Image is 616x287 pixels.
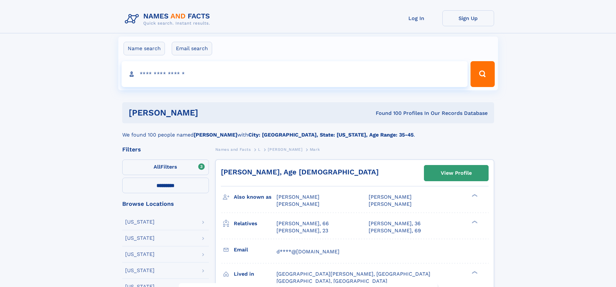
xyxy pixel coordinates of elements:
[122,61,468,87] input: search input
[234,269,276,280] h3: Lived in
[194,132,237,138] b: [PERSON_NAME]
[122,147,209,152] div: Filters
[221,168,379,176] a: [PERSON_NAME], Age [DEMOGRAPHIC_DATA]
[470,193,478,198] div: ❯
[258,147,261,152] span: L
[424,165,488,181] a: View Profile
[215,145,251,153] a: Names and Facts
[276,271,430,277] span: [GEOGRAPHIC_DATA][PERSON_NAME], [GEOGRAPHIC_DATA]
[470,61,494,87] button: Search Button
[369,194,412,200] span: [PERSON_NAME]
[124,42,165,55] label: Name search
[276,194,319,200] span: [PERSON_NAME]
[172,42,212,55] label: Email search
[441,166,472,181] div: View Profile
[125,252,155,257] div: [US_STATE]
[258,145,261,153] a: L
[234,192,276,203] h3: Also known as
[154,164,160,170] span: All
[369,220,421,227] a: [PERSON_NAME], 36
[391,10,442,26] a: Log In
[470,270,478,274] div: ❯
[125,268,155,273] div: [US_STATE]
[470,220,478,224] div: ❯
[125,236,155,241] div: [US_STATE]
[122,10,215,28] img: Logo Names and Facts
[129,109,287,117] h1: [PERSON_NAME]
[234,244,276,255] h3: Email
[125,219,155,225] div: [US_STATE]
[442,10,494,26] a: Sign Up
[122,201,209,207] div: Browse Locations
[369,227,421,234] a: [PERSON_NAME], 69
[122,160,209,175] label: Filters
[276,227,328,234] a: [PERSON_NAME], 23
[248,132,414,138] b: City: [GEOGRAPHIC_DATA], State: [US_STATE], Age Range: 35-45
[268,145,302,153] a: [PERSON_NAME]
[268,147,302,152] span: [PERSON_NAME]
[122,123,494,139] div: We found 100 people named with .
[369,201,412,207] span: [PERSON_NAME]
[287,110,488,117] div: Found 100 Profiles In Our Records Database
[310,147,320,152] span: Mark
[276,201,319,207] span: [PERSON_NAME]
[234,218,276,229] h3: Relatives
[276,220,329,227] a: [PERSON_NAME], 66
[276,278,387,284] span: [GEOGRAPHIC_DATA], [GEOGRAPHIC_DATA]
